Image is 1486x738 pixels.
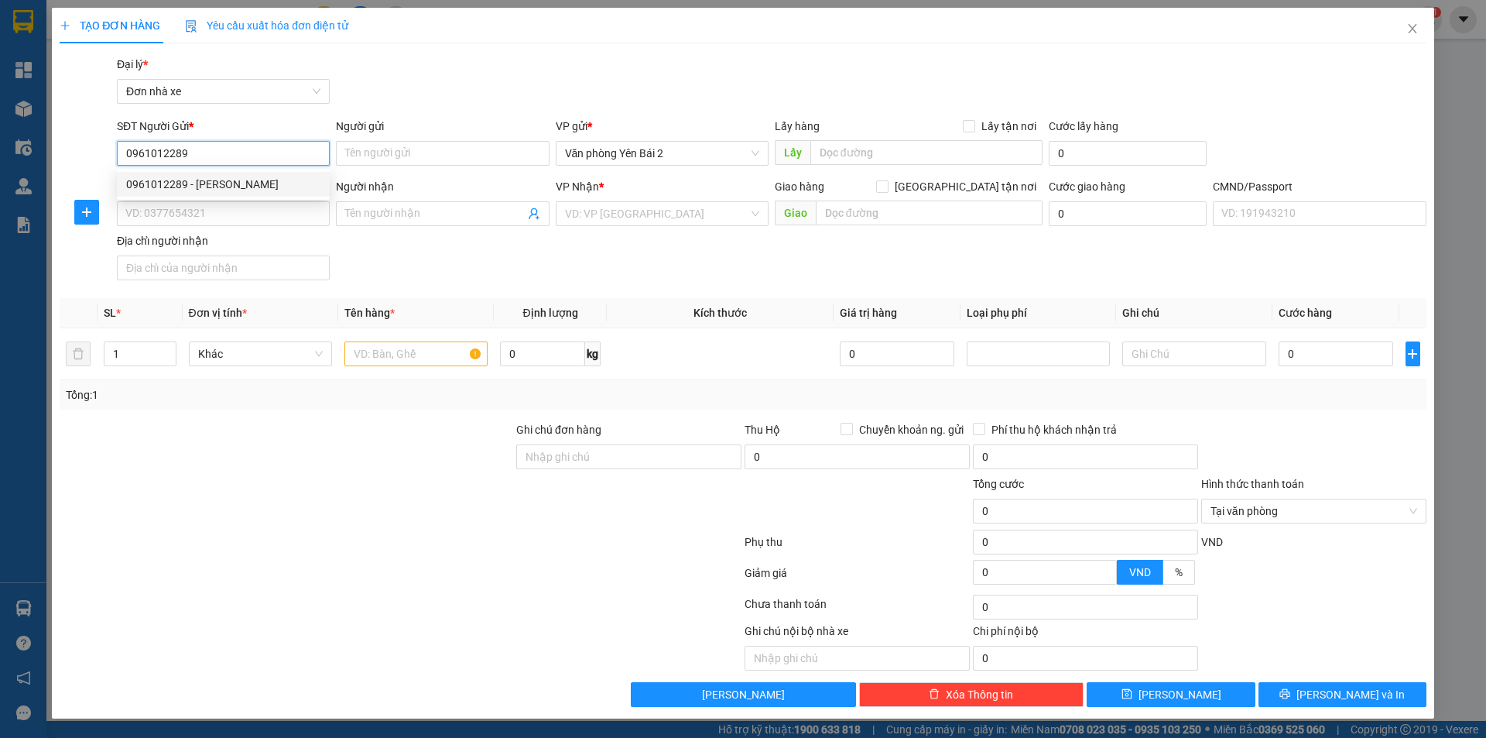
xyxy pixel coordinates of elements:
span: Phí thu hộ khách nhận trả [985,421,1123,438]
button: printer[PERSON_NAME] và In [1258,682,1426,707]
div: 0961012289 - [PERSON_NAME] [126,176,320,193]
button: [PERSON_NAME] [631,682,856,707]
span: save [1121,688,1132,701]
span: Đơn vị tính [189,307,247,319]
span: Đơn nhà xe [126,80,320,103]
button: plus [1406,342,1420,366]
span: Giá trị hàng [840,307,897,319]
span: [PERSON_NAME] [1138,686,1221,703]
input: Ghi Chú [1122,342,1265,366]
span: Định lượng [522,307,577,319]
b: GỬI : Văn phòng Yên Bái 2 [19,112,272,138]
div: VP gửi [556,118,769,135]
input: Dọc đường [816,201,1043,225]
div: 0961012289 - LAN PHƯƠNG [117,172,330,197]
span: Khác [198,342,323,366]
span: Xóa Thông tin [946,686,1013,703]
div: Giảm giá [743,565,971,592]
div: Phụ thu [743,534,971,561]
th: Loại phụ phí [960,298,1116,328]
span: [PERSON_NAME] [702,686,785,703]
span: plus [75,206,98,218]
li: Số 10 ngõ 15 Ngọc Hồi, Q.[PERSON_NAME], [GEOGRAPHIC_DATA] [145,38,647,57]
span: close [1406,22,1419,35]
img: icon [185,20,197,33]
input: VD: Bàn, Ghế [344,342,488,366]
span: printer [1279,688,1290,701]
span: VND [1201,536,1223,548]
span: Lấy hàng [775,120,820,132]
span: user-add [528,208,540,220]
input: Cước lấy hàng [1049,141,1207,166]
span: Kích thước [693,307,747,319]
span: Đại lý [117,58,148,70]
div: SĐT Người Gửi [117,118,330,135]
div: Người nhận [336,178,549,195]
span: Cước hàng [1279,307,1332,319]
span: delete [929,688,940,701]
span: [GEOGRAPHIC_DATA] tận nơi [889,178,1043,195]
div: Địa chỉ người nhận [117,232,330,249]
div: Tổng: 1 [66,386,574,403]
label: Cước giao hàng [1049,180,1125,193]
input: Cước giao hàng [1049,201,1207,226]
span: [PERSON_NAME] và In [1296,686,1405,703]
span: Thu Hộ [745,424,780,436]
li: Hotline: 19001155 [145,57,647,77]
input: 0 [840,342,955,366]
span: kg [585,342,601,366]
button: deleteXóa Thông tin [859,682,1084,707]
input: Nhập ghi chú [745,646,970,671]
label: Hình thức thanh toán [1201,478,1304,490]
img: logo.jpg [19,19,97,97]
button: Close [1391,8,1434,51]
span: Yêu cầu xuất hóa đơn điện tử [185,19,348,32]
span: Tổng cước [973,478,1024,490]
div: CMND/Passport [1213,178,1426,195]
button: plus [74,200,99,225]
div: Người gửi [336,118,549,135]
label: Cước lấy hàng [1049,120,1118,132]
span: Tại văn phòng [1210,499,1417,523]
input: Địa chỉ của người nhận [117,256,330,280]
span: Văn phòng Yên Bái 2 [565,142,759,165]
span: VND [1129,566,1151,578]
input: Dọc đường [810,140,1043,165]
span: TẠO ĐƠN HÀNG [60,19,160,32]
input: Ghi chú đơn hàng [516,445,741,469]
button: delete [66,342,91,366]
span: VP Nhận [556,180,599,193]
span: Giao hàng [775,180,824,193]
span: Tên hàng [344,307,395,319]
span: Lấy tận nơi [975,118,1043,135]
div: Ghi chú nội bộ nhà xe [745,623,970,646]
span: Giao [775,201,816,225]
label: Ghi chú đơn hàng [516,424,601,436]
span: Chuyển khoản ng. gửi [853,421,970,438]
div: Chi phí nội bộ [973,623,1198,646]
span: Lấy [775,140,810,165]
span: % [1175,566,1183,578]
span: plus [60,20,70,31]
button: save[PERSON_NAME] [1087,682,1255,707]
span: SL [104,307,116,319]
th: Ghi chú [1116,298,1272,328]
span: plus [1406,348,1419,360]
div: Chưa thanh toán [743,596,971,623]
